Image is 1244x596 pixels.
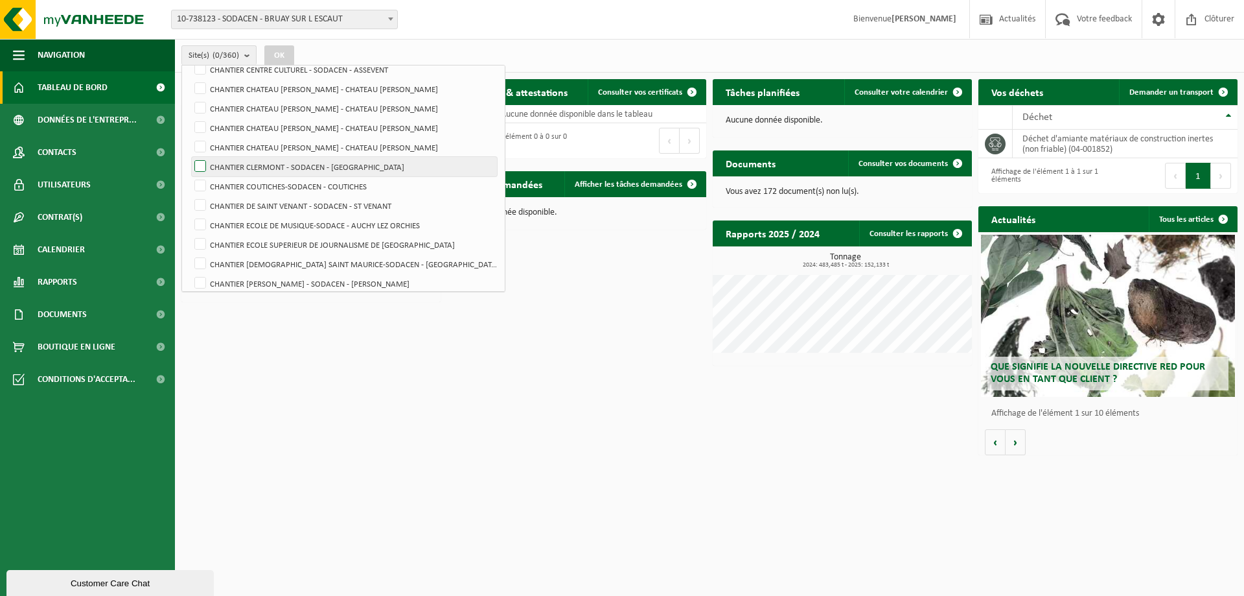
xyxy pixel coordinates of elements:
[447,79,581,104] h2: Certificats & attestations
[38,39,85,71] span: Navigation
[978,79,1056,104] h2: Vos déchets
[192,99,497,118] label: CHANTIER CHATEAU [PERSON_NAME] - CHATEAU [PERSON_NAME]
[181,45,257,65] button: Site(s)(0/360)
[726,187,959,197] p: Vous avez 172 document(s) non lu(s).
[171,10,398,29] span: 10-738123 - SODACEN - BRUAY SUR L ESCAUT
[1149,206,1236,232] a: Tous les articles
[189,46,239,66] span: Site(s)
[719,262,972,268] span: 2024: 483,485 t - 2025: 152,133 t
[892,14,956,24] strong: [PERSON_NAME]
[38,169,91,201] span: Utilisateurs
[713,79,812,104] h2: Tâches planifiées
[848,150,971,176] a: Consulter vos documents
[1119,79,1236,105] a: Demander un transport
[859,221,971,246] a: Consulter les rapports
[1211,163,1231,189] button: Next
[719,253,972,268] h3: Tonnage
[713,221,833,246] h2: Rapports 2025 / 2024
[985,429,1006,455] button: Vorige
[6,567,216,596] iframe: chat widget
[855,88,948,97] span: Consulter votre calendrier
[454,126,570,155] div: Affichage de l'élément 0 à 0 sur 0 éléments
[192,137,497,157] label: CHANTIER CHATEAU [PERSON_NAME] - CHATEAU [PERSON_NAME]
[1129,88,1214,97] span: Demander un transport
[1013,130,1238,158] td: déchet d'amiante matériaux de construction inertes (non friable) (04-001852)
[991,362,1205,385] span: Que signifie la nouvelle directive RED pour vous en tant que client ?
[680,128,700,154] button: Next
[726,116,959,125] p: Aucune donnée disponible.
[38,104,137,136] span: Données de l'entrepr...
[38,136,76,169] span: Contacts
[192,196,497,215] label: CHANTIER DE SAINT VENANT - SODACEN - ST VENANT
[844,79,971,105] a: Consulter votre calendrier
[38,363,135,396] span: Conditions d'accepta...
[38,331,115,363] span: Boutique en ligne
[598,88,682,97] span: Consulter vos certificats
[978,206,1048,232] h2: Actualités
[192,254,497,274] label: CHANTIER [DEMOGRAPHIC_DATA] SAINT MAURICE-SODACEN - [GEOGRAPHIC_DATA]
[192,274,497,293] label: CHANTIER [PERSON_NAME] - SODACEN - [PERSON_NAME]
[858,160,948,168] span: Consulter vos documents
[1022,112,1052,123] span: Déchet
[192,235,497,254] label: CHANTIER ECOLE SUPERIEUR DE JOURNALISME DE [GEOGRAPHIC_DATA]
[659,128,680,154] button: Previous
[1006,429,1026,455] button: Volgende
[991,409,1231,418] p: Affichage de l'élément 1 sur 10 éléments
[1165,163,1186,189] button: Previous
[981,235,1235,397] a: Que signifie la nouvelle directive RED pour vous en tant que client ?
[172,10,397,29] span: 10-738123 - SODACEN - BRUAY SUR L ESCAUT
[264,45,294,66] button: OK
[588,79,705,105] a: Consulter vos certificats
[192,215,497,235] label: CHANTIER ECOLE DE MUSIQUE-SODACE - AUCHY LEZ ORCHIES
[1186,163,1211,189] button: 1
[460,208,693,217] p: Aucune donnée disponible.
[575,180,682,189] span: Afficher les tâches demandées
[38,266,77,298] span: Rapports
[447,105,706,123] td: Aucune donnée disponible dans le tableau
[564,171,705,197] a: Afficher les tâches demandées
[192,118,497,137] label: CHANTIER CHATEAU [PERSON_NAME] - CHATEAU [PERSON_NAME]
[38,298,87,331] span: Documents
[713,150,789,176] h2: Documents
[192,79,497,99] label: CHANTIER CHATEAU [PERSON_NAME] - CHATEAU [PERSON_NAME]
[192,176,497,196] label: CHANTIER COUTICHES-SODACEN - COUTICHES
[213,51,239,60] count: (0/360)
[192,157,497,176] label: CHANTIER CLERMONT - SODACEN - [GEOGRAPHIC_DATA]
[985,161,1101,190] div: Affichage de l'élément 1 à 1 sur 1 éléments
[38,71,108,104] span: Tableau de bord
[38,233,85,266] span: Calendrier
[192,60,497,79] label: CHANTIER CENTRE CULTUREL - SODACEN - ASSEVENT
[38,201,82,233] span: Contrat(s)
